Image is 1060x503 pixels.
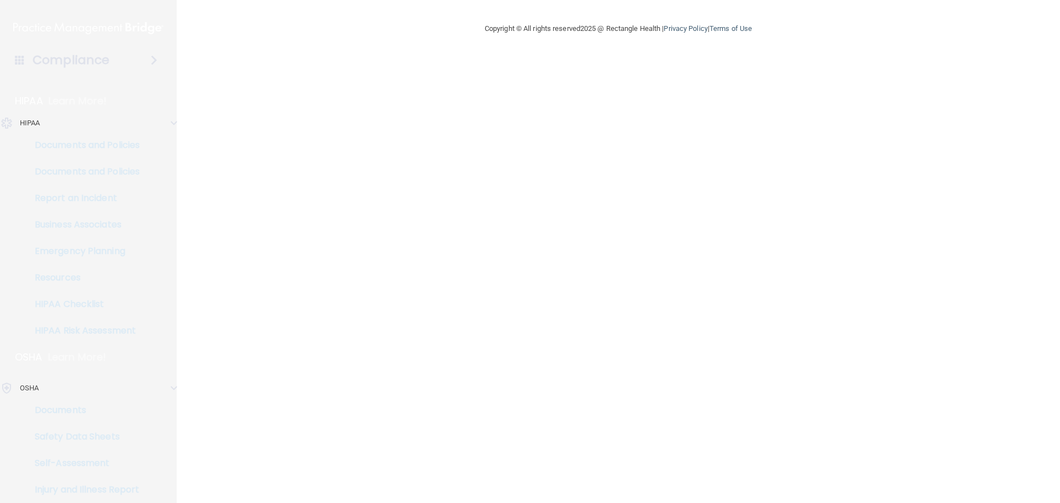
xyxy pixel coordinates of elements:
p: Business Associates [7,219,158,230]
p: Learn More! [48,351,107,364]
img: PMB logo [13,17,163,39]
p: OSHA [15,351,43,364]
p: OSHA [20,382,39,395]
a: Privacy Policy [664,24,707,33]
h4: Compliance [33,52,109,68]
p: HIPAA Risk Assessment [7,325,158,336]
p: Learn More! [49,94,107,108]
p: HIPAA Checklist [7,299,158,310]
p: Injury and Illness Report [7,484,158,495]
p: Documents and Policies [7,166,158,177]
p: Self-Assessment [7,458,158,469]
p: HIPAA [15,94,43,108]
p: Documents and Policies [7,140,158,151]
p: Emergency Planning [7,246,158,257]
div: Copyright © All rights reserved 2025 @ Rectangle Health | | [417,11,820,46]
p: Resources [7,272,158,283]
a: Terms of Use [709,24,752,33]
p: Safety Data Sheets [7,431,158,442]
p: HIPAA [20,117,40,130]
p: Documents [7,405,158,416]
p: Report an Incident [7,193,158,204]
